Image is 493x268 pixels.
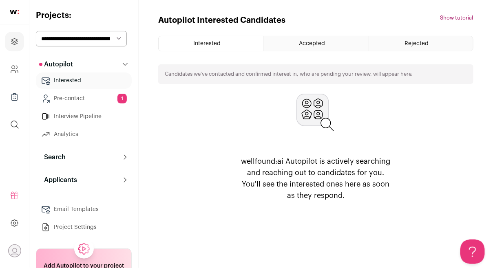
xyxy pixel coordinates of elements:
[460,239,485,264] iframe: Help Scout Beacon - Open
[36,126,132,143] a: Analytics
[36,10,132,21] h2: Projects:
[36,72,132,89] a: Interested
[369,36,473,51] a: Rejected
[264,36,368,51] a: Accepted
[10,10,19,14] img: wellfound-shorthand-0d5821cbd27db2630d0214b213865d53afaa358527fdda9d0ea32b1df1b89c2c.svg
[5,59,24,79] a: Company and ATS Settings
[5,32,24,51] a: Projects
[405,41,429,46] span: Rejected
[36,90,132,107] a: Pre-contact1
[238,156,394,201] p: wellfound:ai Autopilot is actively searching and reaching out to candidates for you. You'll see t...
[5,87,24,107] a: Company Lists
[36,56,132,72] button: Autopilot
[8,244,21,257] button: Open dropdown
[36,149,132,165] button: Search
[39,152,66,162] p: Search
[193,41,221,46] span: Interested
[165,71,413,77] p: Candidates we’ve contacted and confirmed interest in, who are pending your review, will appear here.
[117,94,127,103] span: 1
[36,219,132,235] a: Project Settings
[36,108,132,125] a: Interview Pipeline
[39,175,77,185] p: Applicants
[39,59,73,69] p: Autopilot
[299,41,325,46] span: Accepted
[36,201,132,217] a: Email Templates
[440,15,473,21] button: Show tutorial
[158,15,285,26] h1: Autopilot Interested Candidates
[36,172,132,188] button: Applicants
